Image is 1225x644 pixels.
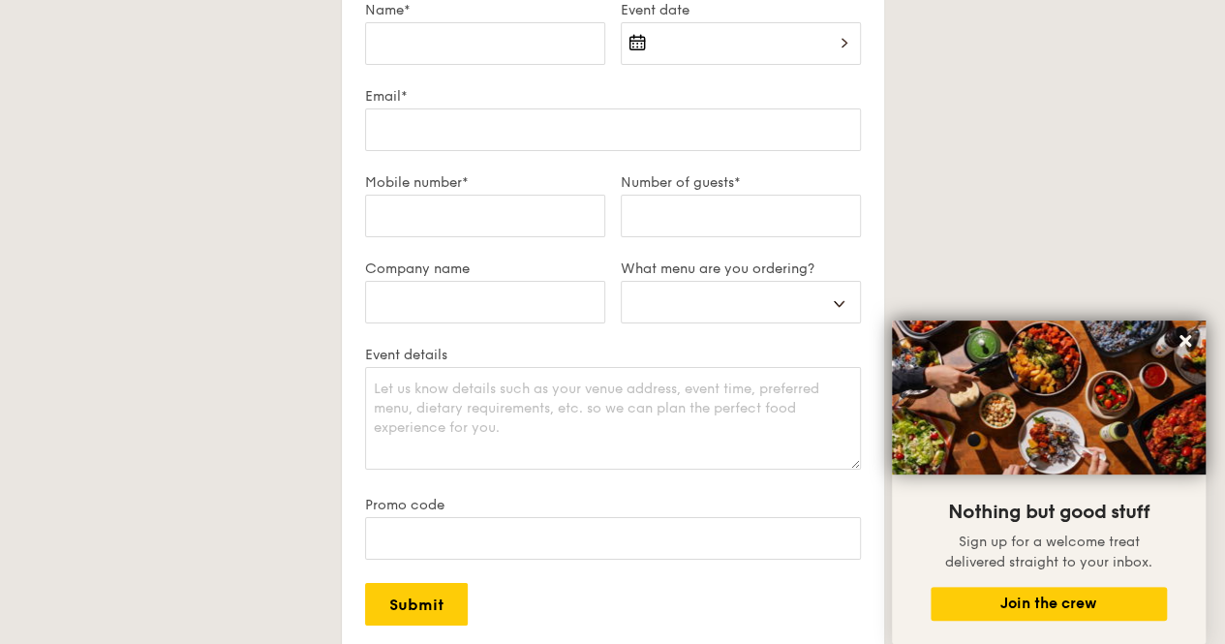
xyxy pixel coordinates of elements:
[621,174,861,191] label: Number of guests*
[931,587,1167,621] button: Join the crew
[365,88,861,105] label: Email*
[365,367,861,470] textarea: Let us know details such as your venue address, event time, preferred menu, dietary requirements,...
[365,261,605,277] label: Company name
[365,497,861,513] label: Promo code
[1170,325,1201,356] button: Close
[365,347,861,363] label: Event details
[365,174,605,191] label: Mobile number*
[948,501,1149,524] span: Nothing but good stuff
[621,261,861,277] label: What menu are you ordering?
[621,2,861,18] label: Event date
[892,321,1206,475] img: DSC07876-Edit02-Large.jpeg
[945,534,1152,570] span: Sign up for a welcome treat delivered straight to your inbox.
[365,583,468,626] input: Submit
[365,2,605,18] label: Name*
